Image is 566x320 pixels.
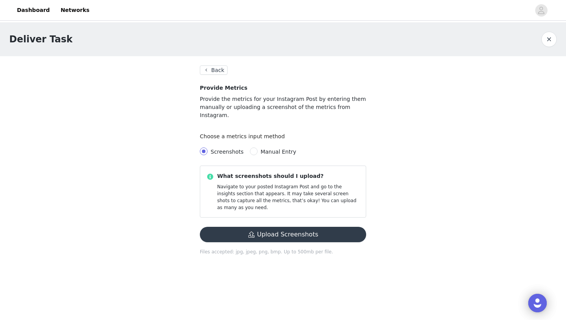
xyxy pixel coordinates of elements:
[200,232,366,238] span: Upload Screenshots
[200,65,228,75] button: Back
[261,149,296,155] span: Manual Entry
[217,183,360,211] p: Navigate to your posted Instagram Post and go to the insights section that appears. It may take s...
[528,294,547,312] div: Open Intercom Messenger
[12,2,54,19] a: Dashboard
[217,172,360,180] p: What screenshots should I upload?
[211,149,244,155] span: Screenshots
[56,2,94,19] a: Networks
[200,95,366,119] p: Provide the metrics for your Instagram Post by entering them manually or uploading a screenshot o...
[200,133,289,139] label: Choose a metrics input method
[200,84,366,92] h4: Provide Metrics
[200,227,366,242] button: Upload Screenshots
[200,248,366,255] p: Files accepted: jpg, jpeg, png, bmp. Up to 500mb per file.
[538,4,545,17] div: avatar
[9,32,72,46] h1: Deliver Task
